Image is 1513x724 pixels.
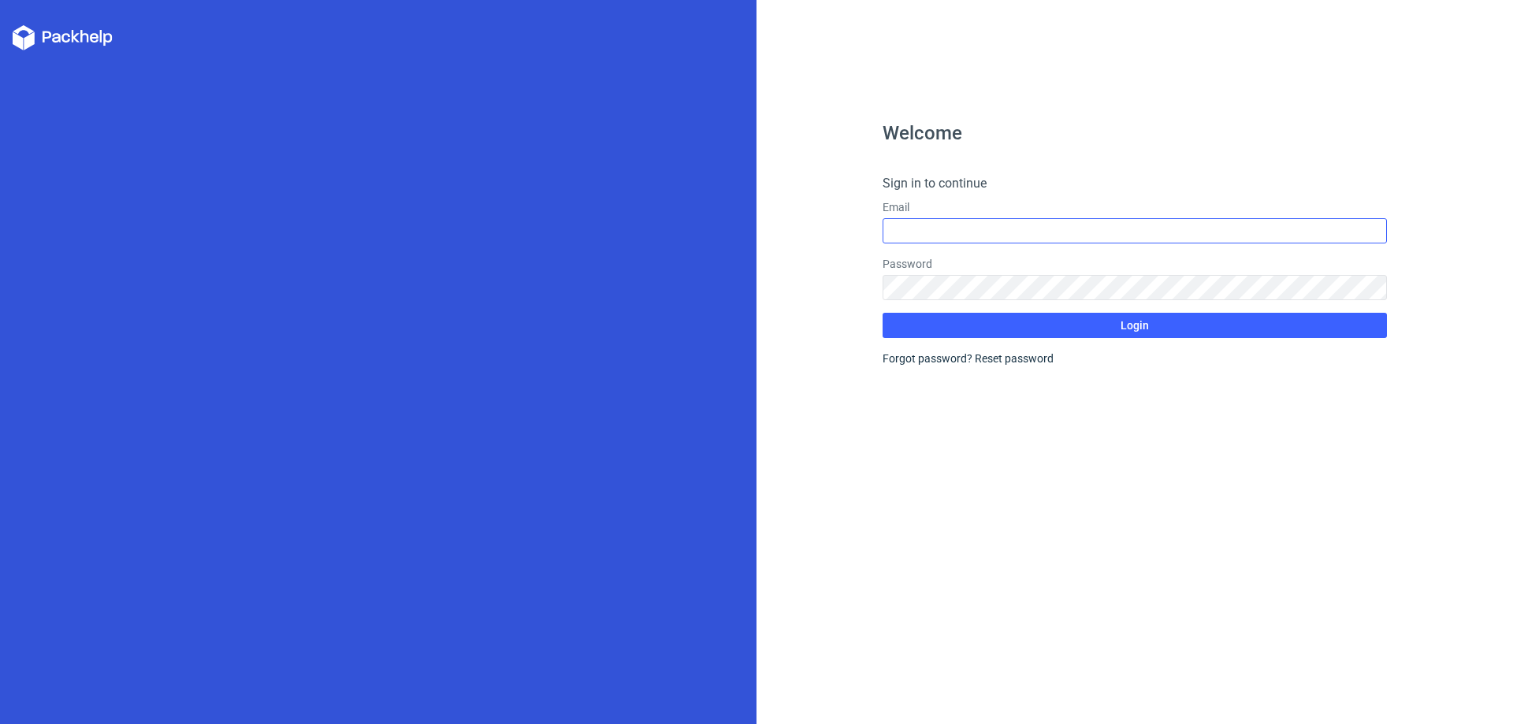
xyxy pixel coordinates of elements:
[1121,320,1149,331] span: Login
[975,352,1054,365] a: Reset password
[883,313,1387,338] button: Login
[883,174,1387,193] h4: Sign in to continue
[883,199,1387,215] label: Email
[883,351,1387,366] div: Forgot password?
[883,124,1387,143] h1: Welcome
[883,256,1387,272] label: Password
